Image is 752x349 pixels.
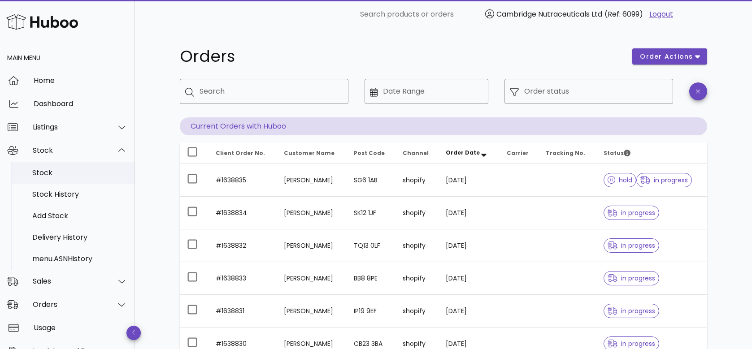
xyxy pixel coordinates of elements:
div: Listings [33,123,106,131]
th: Carrier [500,142,539,164]
td: [PERSON_NAME] [277,262,347,295]
span: in progress [608,242,655,249]
td: shopify [396,197,439,229]
td: [PERSON_NAME] [277,229,347,262]
span: (Ref: 6099) [604,9,643,19]
td: IP19 9EF [347,295,396,327]
td: BB8 8PE [347,262,396,295]
td: SG6 1AB [347,164,396,197]
td: TQ13 0LF [347,229,396,262]
td: [DATE] [439,164,499,197]
span: order actions [639,52,693,61]
td: #1638833 [209,262,277,295]
td: #1638835 [209,164,277,197]
h1: Orders [180,48,622,65]
th: Channel [396,142,439,164]
td: [PERSON_NAME] [277,197,347,229]
div: Dashboard [34,99,127,108]
td: #1638834 [209,197,277,229]
div: Stock [33,146,106,155]
th: Order Date: Sorted descending. Activate to remove sorting. [439,142,499,164]
div: Add Stock [32,211,127,220]
img: Huboo Logo [6,12,78,31]
th: Client Order No. [209,142,277,164]
span: hold [608,177,633,183]
td: shopify [396,229,439,262]
th: Tracking No. [539,142,596,164]
span: Client Order No. [216,149,265,157]
span: Customer Name [284,149,335,157]
span: Carrier [507,149,529,157]
td: [DATE] [439,229,499,262]
span: Post Code [354,149,385,157]
div: Sales [33,277,106,285]
div: Stock [32,168,127,177]
td: [DATE] [439,262,499,295]
span: Cambridge Nutraceuticals Ltd [496,9,602,19]
span: in progress [640,177,688,183]
button: order actions [632,48,707,65]
th: Customer Name [277,142,347,164]
span: in progress [608,275,655,281]
span: in progress [608,210,655,216]
div: Home [34,76,127,85]
span: Tracking No. [546,149,585,157]
td: #1638832 [209,229,277,262]
th: Post Code [347,142,396,164]
div: Delivery History [32,233,127,241]
td: [DATE] [439,197,499,229]
td: shopify [396,295,439,327]
div: Orders [33,300,106,309]
td: [PERSON_NAME] [277,164,347,197]
td: SK12 1JF [347,197,396,229]
span: Order Date [446,149,480,156]
p: Current Orders with Huboo [180,117,707,135]
div: menu.ASNHistory [32,254,127,263]
td: shopify [396,262,439,295]
span: in progress [608,308,655,314]
th: Status [596,142,707,164]
div: Usage [34,323,127,332]
td: [DATE] [439,295,499,327]
a: Logout [649,9,673,20]
td: #1638831 [209,295,277,327]
span: in progress [608,340,655,347]
div: Stock History [32,190,127,198]
span: Channel [403,149,429,157]
td: [PERSON_NAME] [277,295,347,327]
td: shopify [396,164,439,197]
span: Status [604,149,630,157]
